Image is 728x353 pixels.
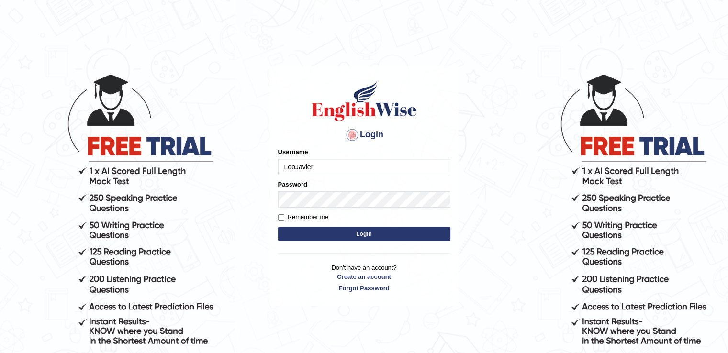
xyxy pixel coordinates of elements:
[278,227,450,241] button: Login
[278,214,284,221] input: Remember me
[278,263,450,293] p: Don't have an account?
[278,180,307,189] label: Password
[278,212,329,222] label: Remember me
[278,284,450,293] a: Forgot Password
[278,272,450,281] a: Create an account
[278,127,450,143] h4: Login
[278,147,308,156] label: Username
[310,79,419,122] img: Logo of English Wise sign in for intelligent practice with AI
